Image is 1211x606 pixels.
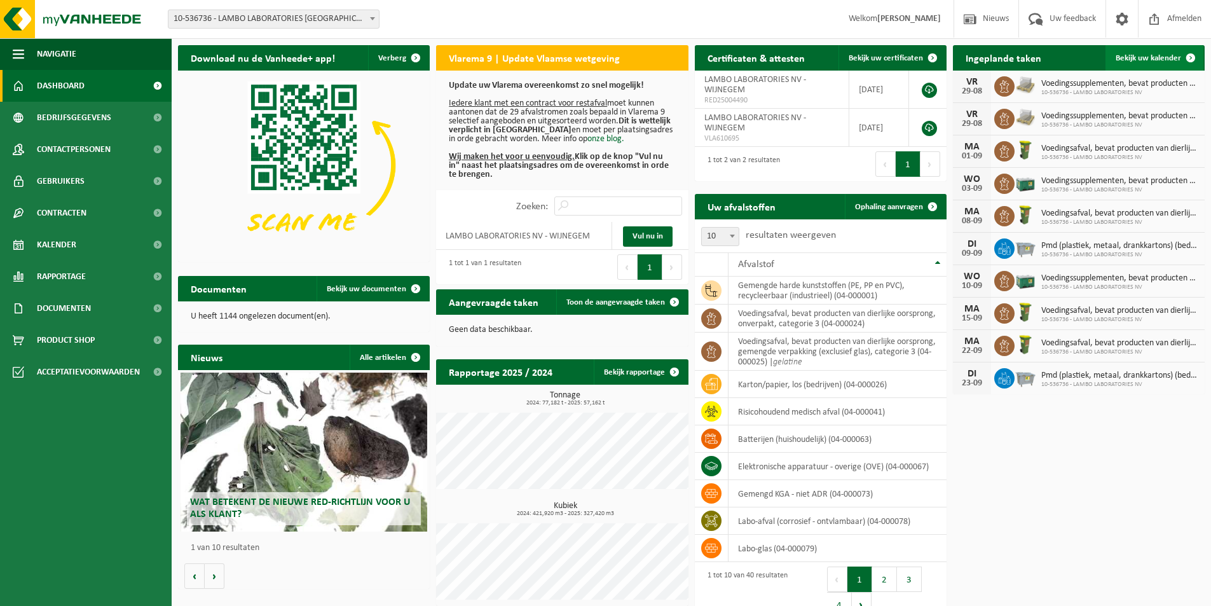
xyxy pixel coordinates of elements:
a: Bekijk rapportage [594,359,687,385]
label: resultaten weergeven [746,230,836,240]
div: VR [959,109,985,120]
span: Pmd (plastiek, metaal, drankkartons) (bedrijven) [1041,371,1198,381]
button: Vorige [184,563,205,589]
p: moet kunnen aantonen dat de 29 afvalstromen zoals bepaald in Vlarema 9 selectief aangeboden en ui... [449,81,675,179]
span: 10-536736 - LAMBO LABORATORIES NV - WIJNEGEM [168,10,379,28]
h2: Documenten [178,276,259,301]
span: 10 [701,227,739,246]
td: [DATE] [849,109,908,147]
span: Kalender [37,229,76,261]
span: LAMBO LABORATORIES NV - WIJNEGEM [704,113,806,133]
h3: Tonnage [442,391,688,406]
span: Voedingssupplementen, bevat producten van dierlijke oorsprong, categorie 3 [1041,111,1198,121]
span: Voedingsafval, bevat producten van dierlijke oorsprong, onverpakt, categorie 3 [1041,144,1198,154]
div: MA [959,207,985,217]
h2: Nieuws [178,345,235,369]
button: 3 [897,567,922,592]
button: 2 [872,567,897,592]
img: LP-PA-00000-WDN-11 [1015,107,1036,128]
span: Dashboard [37,70,85,102]
span: Contracten [37,197,86,229]
img: WB-0060-HPE-GN-50 [1015,139,1036,161]
td: [DATE] [849,71,908,109]
button: Next [920,151,940,177]
h2: Rapportage 2025 / 2024 [436,359,565,384]
td: gemengde harde kunststoffen (PE, PP en PVC), recycleerbaar (industrieel) (04-000001) [729,277,947,305]
span: 10-536736 - LAMBO LABORATORIES NV [1041,186,1198,194]
span: 10-536736 - LAMBO LABORATORIES NV [1041,121,1198,129]
span: Afvalstof [738,259,774,270]
a: onze blog. [587,134,624,144]
div: 01-09 [959,152,985,161]
b: Klik op de knop "Vul nu in" naast het plaatsingsadres om de overeenkomst in orde te brengen. [449,152,669,179]
div: 22-09 [959,347,985,355]
span: 2024: 77,182 t - 2025: 57,162 t [442,400,688,406]
span: Documenten [37,293,91,324]
button: 1 [896,151,920,177]
div: VR [959,77,985,87]
td: voedingsafval, bevat producten van dierlijke oorsprong, onverpakt, categorie 3 (04-000024) [729,305,947,333]
img: Download de VHEPlus App [178,71,430,259]
button: 1 [847,567,872,592]
p: 1 van 10 resultaten [191,544,423,553]
div: 1 tot 1 van 1 resultaten [442,253,521,281]
img: PB-LB-0680-HPE-GN-01 [1015,269,1036,291]
h3: Kubiek [442,502,688,517]
span: Voedingssupplementen, bevat producten van dierlijke oorsprong, categorie 3 [1041,176,1198,186]
span: Rapportage [37,261,86,293]
b: Dit is wettelijk verplicht in [GEOGRAPHIC_DATA] [449,116,671,135]
span: 10 [702,228,739,245]
strong: [PERSON_NAME] [877,14,941,24]
u: Wij maken het voor u eenvoudig. [449,152,575,162]
div: WO [959,174,985,184]
div: 09-09 [959,249,985,258]
span: Contactpersonen [37,134,111,165]
img: WB-2500-GAL-GY-01 [1015,366,1036,388]
span: Wat betekent de nieuwe RED-richtlijn voor u als klant? [190,497,410,520]
h2: Download nu de Vanheede+ app! [178,45,348,70]
img: WB-0060-HPE-GN-50 [1015,301,1036,323]
td: risicohoudend medisch afval (04-000041) [729,398,947,425]
span: 10-536736 - LAMBO LABORATORIES NV [1041,154,1198,162]
span: VLA610695 [704,134,840,144]
label: Zoeken: [516,202,548,212]
span: 10-536736 - LAMBO LABORATORIES NV [1041,284,1198,291]
span: Ophaling aanvragen [855,203,923,211]
p: U heeft 1144 ongelezen document(en). [191,312,417,321]
button: Previous [827,567,847,592]
div: 10-09 [959,282,985,291]
h2: Uw afvalstoffen [695,194,788,219]
div: DI [959,239,985,249]
a: Ophaling aanvragen [845,194,945,219]
span: Bekijk uw documenten [327,285,406,293]
span: Voedingssupplementen, bevat producten van dierlijke oorsprong, categorie 3 [1041,79,1198,89]
td: batterijen (huishoudelijk) (04-000063) [729,425,947,453]
div: MA [959,142,985,152]
h2: Certificaten & attesten [695,45,818,70]
td: LAMBO LABORATORIES NV - WIJNEGEM [436,222,612,250]
button: Previous [617,254,638,280]
span: 10-536736 - LAMBO LABORATORIES NV [1041,348,1198,356]
h2: Ingeplande taken [953,45,1054,70]
span: 10-536736 - LAMBO LABORATORIES NV [1041,251,1198,259]
h2: Aangevraagde taken [436,289,551,314]
u: Iedere klant met een contract voor restafval [449,99,607,108]
a: Bekijk uw certificaten [838,45,945,71]
td: labo-glas (04-000079) [729,535,947,562]
h2: Vlarema 9 | Update Vlaamse wetgeving [436,45,633,70]
button: Previous [875,151,896,177]
span: Voedingsafval, bevat producten van dierlijke oorsprong, onverpakt, categorie 3 [1041,306,1198,316]
td: labo-afval (corrosief - ontvlambaar) (04-000078) [729,507,947,535]
div: 1 tot 2 van 2 resultaten [701,150,780,178]
span: 10-536736 - LAMBO LABORATORIES NV [1041,89,1198,97]
div: 29-08 [959,87,985,96]
div: WO [959,272,985,282]
span: 2024: 421,920 m3 - 2025: 327,420 m3 [442,511,688,517]
button: Next [662,254,682,280]
p: Geen data beschikbaar. [449,326,675,334]
i: gelatine [773,357,802,367]
span: Gebruikers [37,165,85,197]
button: 1 [638,254,662,280]
span: Acceptatievoorwaarden [37,356,140,388]
button: Verberg [368,45,428,71]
